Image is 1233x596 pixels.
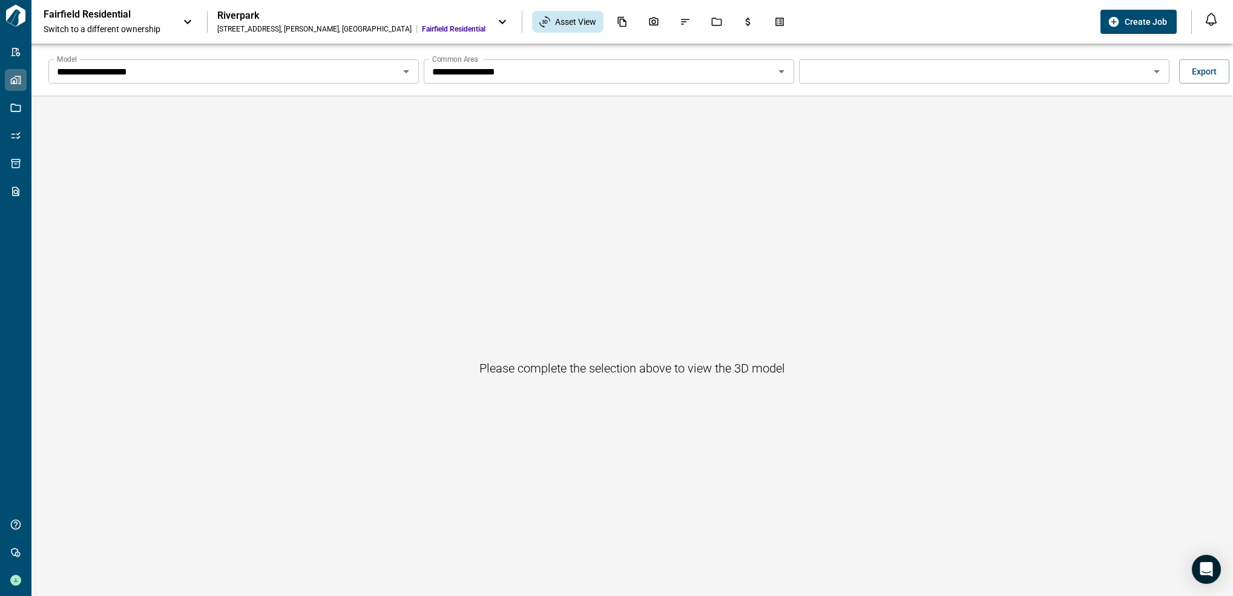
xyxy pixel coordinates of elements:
[1148,63,1165,80] button: Open
[432,54,478,64] label: Common Area
[532,11,603,33] div: Asset View
[479,359,785,378] h6: Please complete the selection above to view the 3D model
[1202,10,1221,29] button: Open notification feed
[773,63,790,80] button: Open
[217,24,412,34] div: [STREET_ADDRESS] , [PERSON_NAME] , [GEOGRAPHIC_DATA]
[217,10,485,22] div: Riverpark
[44,23,171,35] span: Switch to a different ownership
[641,12,666,32] div: Photos
[398,63,415,80] button: Open
[767,12,792,32] div: Takeoff Center
[610,12,635,32] div: Documents
[555,16,596,28] span: Asset View
[422,24,485,34] span: Fairfield Residential
[44,8,153,21] p: Fairfield Residential
[1192,555,1221,584] div: Open Intercom Messenger
[1192,65,1217,78] span: Export
[672,12,698,32] div: Issues & Info
[57,54,77,64] label: Model
[1100,10,1177,34] button: Create Job
[1179,59,1229,84] button: Export
[704,12,729,32] div: Jobs
[1125,16,1167,28] span: Create Job
[735,12,761,32] div: Budgets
